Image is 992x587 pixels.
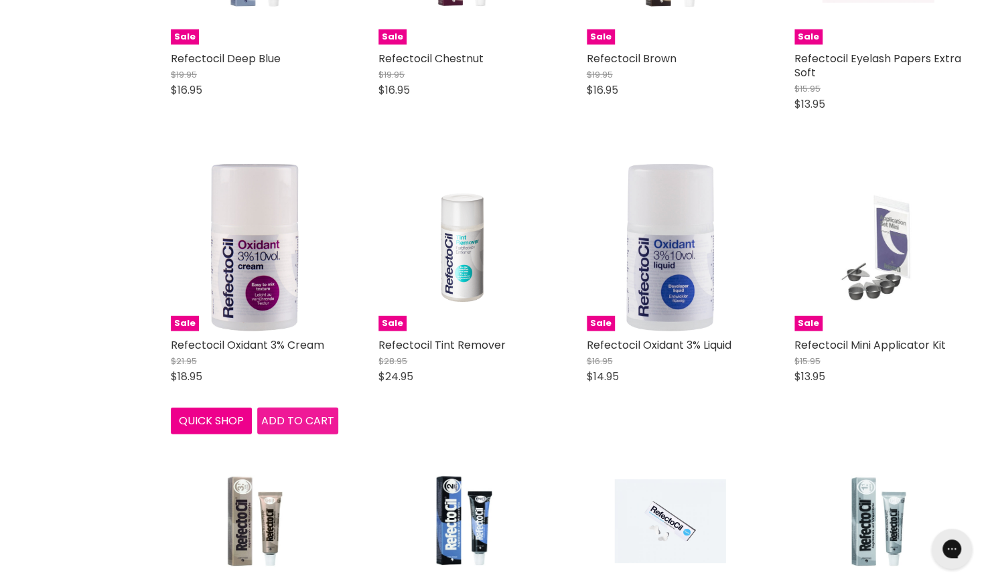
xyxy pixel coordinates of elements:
[614,164,726,331] img: Refectocil Oxidant 3% Liquid
[378,164,546,331] a: Refectocil Tint RemoverSale
[587,29,615,45] span: Sale
[171,337,324,353] a: Refectocil Oxidant 3% Cream
[587,337,731,353] a: Refectocil Oxidant 3% Liquid
[587,316,615,331] span: Sale
[378,316,407,331] span: Sale
[171,82,202,98] span: $16.95
[794,164,962,331] a: Refectocil Mini Applicator KitSale
[171,29,199,45] span: Sale
[587,355,613,367] span: $16.95
[261,413,334,428] span: Add to cart
[794,355,821,367] span: $15.95
[378,68,405,81] span: $19.95
[171,68,197,81] span: $19.95
[171,316,199,331] span: Sale
[378,369,413,384] span: $24.95
[378,29,407,45] span: Sale
[171,164,338,331] a: Refectocil Oxidant 3% CreamSale
[587,68,613,81] span: $19.95
[794,316,823,331] span: Sale
[794,337,946,353] a: Refectocil Mini Applicator Kit
[587,369,619,384] span: $14.95
[257,408,338,434] button: Add to cart
[378,337,506,353] a: Refectocil Tint Remover
[378,51,484,66] a: Refectocil Chestnut
[407,164,518,331] img: Refectocil Tint Remover
[171,355,197,367] span: $21.95
[794,51,961,80] a: Refectocil Eyelash Papers Extra Soft
[587,51,677,66] a: Refectocil Brown
[587,164,754,331] a: Refectocil Oxidant 3% LiquidSale
[171,369,202,384] span: $18.95
[199,164,311,331] img: Refectocil Oxidant 3% Cream
[823,164,934,331] img: Refectocil Mini Applicator Kit
[171,408,252,434] button: Quick shop
[794,96,825,112] span: $13.95
[171,51,281,66] a: Refectocil Deep Blue
[794,82,821,95] span: $15.95
[378,82,410,98] span: $16.95
[794,29,823,45] span: Sale
[587,82,618,98] span: $16.95
[925,524,979,574] iframe: Gorgias live chat messenger
[378,355,407,367] span: $28.95
[794,369,825,384] span: $13.95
